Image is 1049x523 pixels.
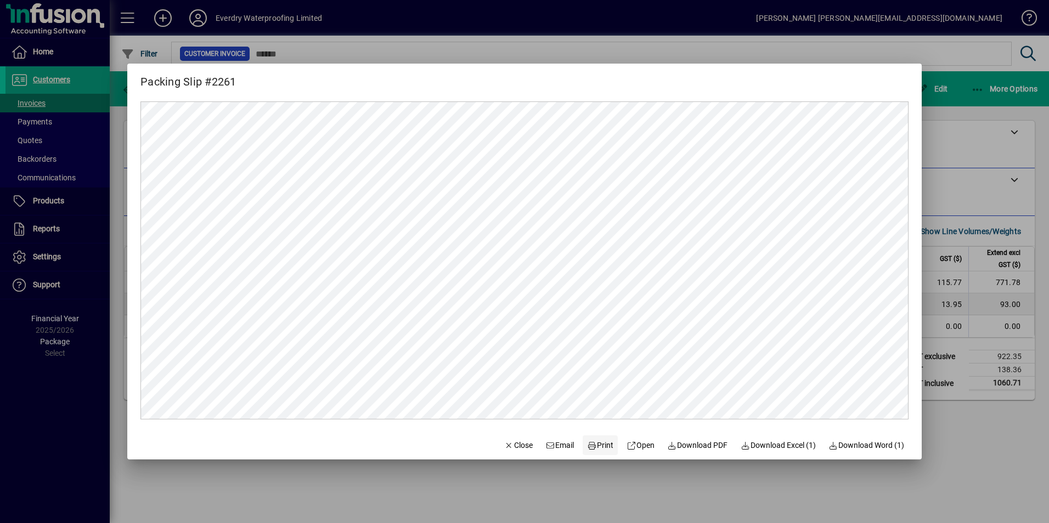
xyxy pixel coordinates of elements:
span: Download PDF [668,440,728,451]
button: Close [500,435,537,455]
span: Close [504,440,533,451]
span: Email [546,440,574,451]
span: Print [587,440,613,451]
button: Download Excel (1) [736,435,820,455]
button: Print [583,435,618,455]
span: Open [627,440,655,451]
h2: Packing Slip #2261 [127,64,250,90]
a: Open [622,435,659,455]
span: Download Excel (1) [741,440,816,451]
button: Email [542,435,579,455]
a: Download PDF [663,435,732,455]
span: Download Word (1) [829,440,905,451]
button: Download Word (1) [825,435,909,455]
